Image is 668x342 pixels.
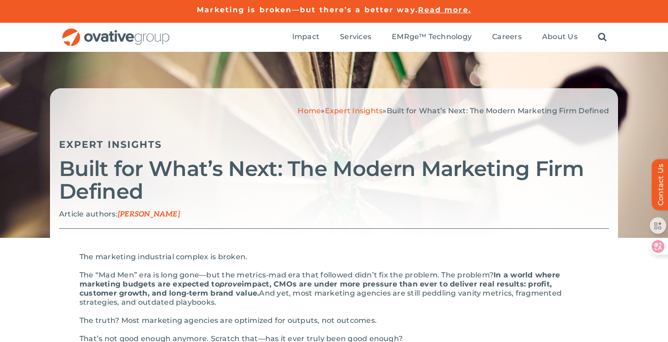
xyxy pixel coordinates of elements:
span: Impact [292,32,319,41]
a: Careers [492,32,522,42]
a: Read more. [418,5,471,14]
a: Impact [292,32,319,42]
a: Home [298,106,321,115]
a: Expert Insights [325,106,383,115]
h2: Built for What’s Next: The Modern Marketing Firm Defined [59,157,609,203]
p: The truth? Most marketing agencies are optimized for outputs, not outcomes. [80,316,588,325]
strong: In a world where marketing budgets are expected to impact, CMOs are under more pressure than ever... [80,271,560,297]
a: OG_Full_horizontal_RGB [61,27,170,36]
span: EMRge™ Technology [392,32,472,41]
span: Built for What’s Next: The Modern Marketing Firm Defined [387,106,609,115]
span: » » [298,106,609,115]
span: Careers [492,32,522,41]
a: Expert Insights [59,139,162,150]
a: About Us [542,32,578,42]
p: The marketing industrial complex is broken. [80,252,588,262]
nav: Menu [292,23,607,52]
p: Article authors: [59,210,609,219]
span: [PERSON_NAME] [118,210,180,219]
p: The “Mad Men” era is long gone—but the metrics-mad era that followed didn’t fix the problem. The ... [80,271,588,307]
a: Marketing is broken—but there’s a better way. [197,5,418,14]
em: prove [219,280,242,288]
span: Services [340,32,371,41]
a: Services [340,32,371,42]
span: About Us [542,32,578,41]
a: EMRge™ Technology [392,32,472,42]
a: Search [598,32,607,42]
